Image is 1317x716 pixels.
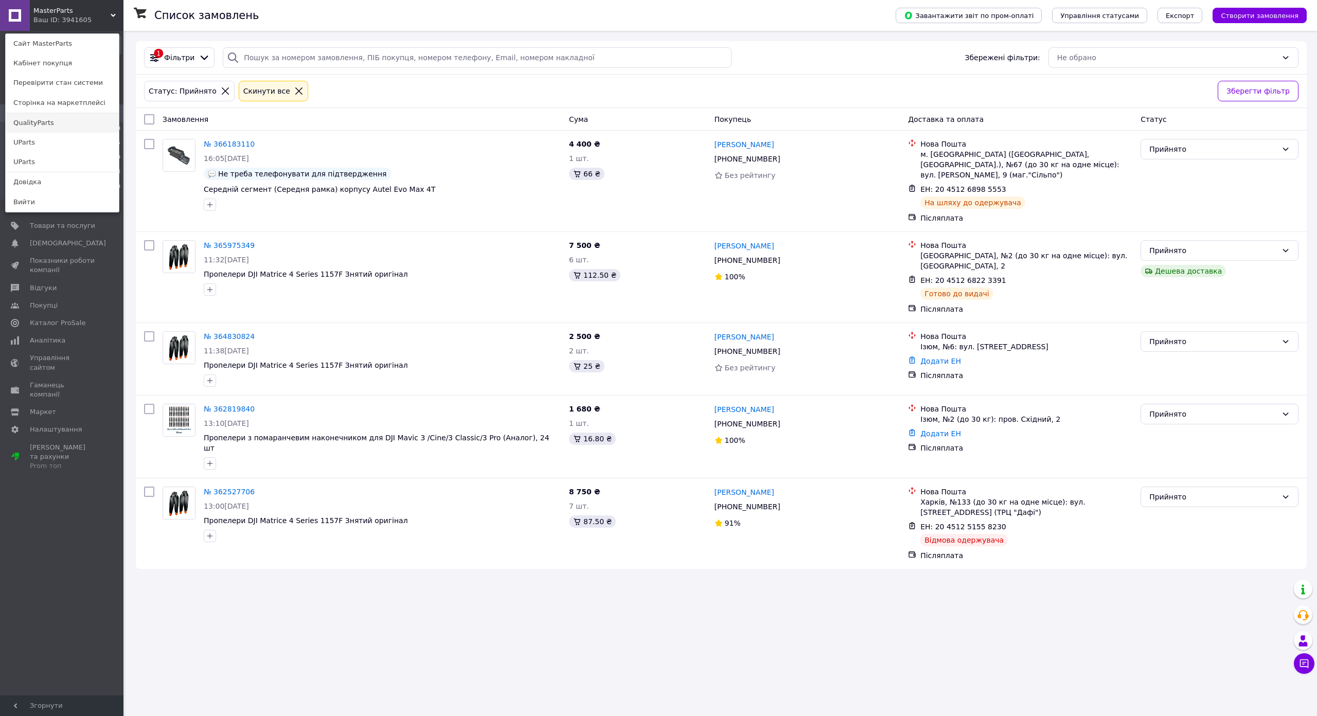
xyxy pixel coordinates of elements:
span: 1 680 ₴ [569,405,600,413]
div: Післяплата [920,213,1132,223]
div: [PHONE_NUMBER] [713,152,782,166]
div: Прийнято [1149,144,1277,155]
div: Відмова одержувача [920,534,1008,546]
span: Покупець [715,115,751,123]
div: Післяплата [920,550,1132,561]
div: Не обрано [1057,52,1277,63]
div: 25 ₴ [569,360,604,372]
span: Збережені фільтри: [965,52,1040,63]
input: Пошук за номером замовлення, ПІБ покупця, номером телефону, Email, номером накладної [223,47,731,68]
div: Прийнято [1149,408,1277,420]
span: Не треба телефонувати для підтвердження [218,170,387,178]
div: Ваш ID: 3941605 [33,15,77,25]
img: Фото товару [163,487,195,519]
div: Післяплата [920,443,1132,453]
a: [PERSON_NAME] [715,487,774,497]
span: 2 шт. [569,347,589,355]
span: Пропелери DJI Matrice 4 Series 1157F Знятий оригінал [204,270,408,278]
a: [PERSON_NAME] [715,332,774,342]
a: Сайт MasterParts [6,34,119,53]
span: Статус [1141,115,1167,123]
a: [PERSON_NAME] [715,139,774,150]
div: Харків, №133 (до 30 кг на одне місце): вул. [STREET_ADDRESS] (ТРЦ "Дафі") [920,497,1132,517]
span: 11:32[DATE] [204,256,249,264]
div: 87.50 ₴ [569,515,616,528]
a: Фото товару [163,139,195,172]
img: Фото товару [163,332,195,364]
a: Пропелери DJI Matrice 4 Series 1157F Знятий оригінал [204,516,408,525]
img: Фото товару [163,404,195,436]
span: 16:05[DATE] [204,154,249,163]
a: Пропелери DJI Matrice 4 Series 1157F Знятий оригінал [204,361,408,369]
div: Післяплата [920,370,1132,381]
span: Управління статусами [1060,12,1139,20]
span: Завантажити звіт по пром-оплаті [904,11,1034,20]
span: Доставка та оплата [908,115,984,123]
div: Післяплата [920,304,1132,314]
div: м. [GEOGRAPHIC_DATA] ([GEOGRAPHIC_DATA], [GEOGRAPHIC_DATA].), №67 (до 30 кг на одне місце): вул. ... [920,149,1132,180]
a: Додати ЕН [920,429,961,438]
div: Нова Пошта [920,240,1132,250]
div: [PHONE_NUMBER] [713,253,782,267]
a: Пропелери з помаранчевим наконечником для DJI Mavic 3 /Cine/3 Classic/3 Pro (Аналог), 24 шт [204,434,549,452]
div: [GEOGRAPHIC_DATA], №2 (до 30 кг на одне місце): вул. [GEOGRAPHIC_DATA], 2 [920,250,1132,271]
div: 66 ₴ [569,168,604,180]
div: Прийнято [1149,336,1277,347]
a: Довідка [6,172,119,192]
div: [PHONE_NUMBER] [713,499,782,514]
a: № 364830824 [204,332,255,341]
span: Фільтри [164,52,194,63]
span: ЕН: 20 4512 5155 8230 [920,523,1006,531]
span: Аналітика [30,336,65,345]
a: № 362527706 [204,488,255,496]
a: Фото товару [163,487,195,520]
span: Маркет [30,407,56,417]
span: 11:38[DATE] [204,347,249,355]
button: Завантажити звіт по пром-оплаті [896,8,1042,23]
a: UParts [6,152,119,172]
span: 91% [725,519,741,527]
span: Управління сайтом [30,353,95,372]
a: Створити замовлення [1202,11,1307,19]
a: [PERSON_NAME] [715,241,774,251]
div: Статус: Прийнято [147,85,219,97]
div: [PHONE_NUMBER] [713,417,782,431]
span: Налаштування [30,425,82,434]
span: MasterParts [33,6,111,15]
div: На шляху до одержувача [920,196,1025,209]
button: Зберегти фільтр [1218,81,1298,101]
a: QualityParts [6,113,119,133]
div: Прийнято [1149,245,1277,256]
div: Нова Пошта [920,331,1132,342]
div: Prom топ [30,461,95,471]
div: Прийнято [1149,491,1277,503]
span: ЕН: 20 4512 6822 3391 [920,276,1006,284]
span: Експорт [1166,12,1195,20]
span: Каталог ProSale [30,318,85,328]
button: Створити замовлення [1213,8,1307,23]
span: Показники роботи компанії [30,256,95,275]
a: № 362819840 [204,405,255,413]
a: Додати ЕН [920,357,961,365]
span: Створити замовлення [1221,12,1298,20]
span: ЕН: 20 4512 6898 5553 [920,185,1006,193]
div: Нова Пошта [920,404,1132,414]
a: Вийти [6,192,119,212]
span: 1 шт. [569,419,589,427]
span: 6 шт. [569,256,589,264]
div: 112.50 ₴ [569,269,620,281]
div: [PHONE_NUMBER] [713,344,782,359]
span: [DEMOGRAPHIC_DATA] [30,239,106,248]
a: Сторінка на маркетплейсі [6,93,119,113]
span: 1 шт. [569,154,589,163]
span: Гаманець компанії [30,381,95,399]
span: 7 500 ₴ [569,241,600,249]
span: Зберегти фільтр [1226,85,1290,97]
button: Чат з покупцем [1294,653,1314,674]
a: Середній сегмент (Середня рамка) корпусу Autel Evo Max 4T [204,185,435,193]
button: Експорт [1158,8,1203,23]
span: 13:10[DATE] [204,419,249,427]
div: Ізюм, №2 (до 30 кг): пров. Східний, 2 [920,414,1132,424]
